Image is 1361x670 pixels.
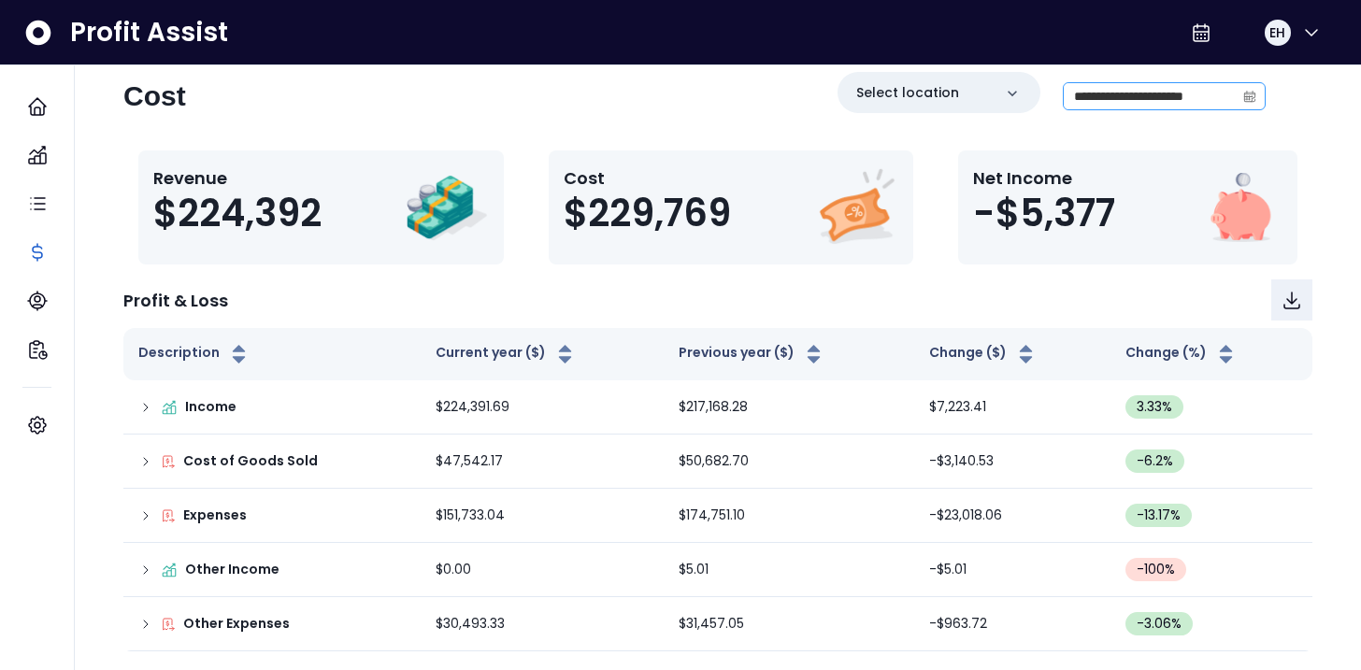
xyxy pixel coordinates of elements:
[664,380,914,435] td: $217,168.28
[153,191,322,235] span: $224,392
[564,191,731,235] span: $229,769
[914,543,1110,597] td: -$5.01
[664,597,914,651] td: $31,457.05
[664,489,914,543] td: $174,751.10
[421,543,664,597] td: $0.00
[929,343,1038,365] button: Change ($)
[664,543,914,597] td: $5.01
[123,288,228,313] p: Profit & Loss
[421,489,664,543] td: $151,733.04
[1137,614,1182,634] span: -3.06 %
[973,191,1115,235] span: -$5,377
[564,165,731,191] p: Cost
[679,343,825,365] button: Previous year ($)
[914,380,1110,435] td: $7,223.41
[153,165,322,191] p: Revenue
[183,451,318,471] p: Cost of Goods Sold
[1137,451,1173,471] span: -6.2 %
[664,435,914,489] td: $50,682.70
[405,165,489,249] img: Revenue
[1137,560,1175,579] span: -100 %
[914,597,1110,651] td: -$963.72
[973,165,1115,191] p: Net Income
[421,435,664,489] td: $47,542.17
[185,560,279,579] p: Other Income
[123,79,186,113] h2: Cost
[421,597,664,651] td: $30,493.33
[183,506,247,525] p: Expenses
[421,380,664,435] td: $224,391.69
[185,397,236,417] p: Income
[138,343,251,365] button: Description
[183,614,290,634] p: Other Expenses
[1125,343,1238,365] button: Change (%)
[1271,279,1312,321] button: Download
[814,165,898,249] img: Cost
[856,83,959,103] p: Select location
[914,489,1110,543] td: -$23,018.06
[70,16,228,50] span: Profit Assist
[1137,506,1181,525] span: -13.17 %
[1198,165,1282,249] img: Net Income
[1269,23,1285,42] span: EH
[436,343,577,365] button: Current year ($)
[914,435,1110,489] td: -$3,140.53
[1243,90,1256,103] svg: calendar
[1137,397,1172,417] span: 3.33 %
